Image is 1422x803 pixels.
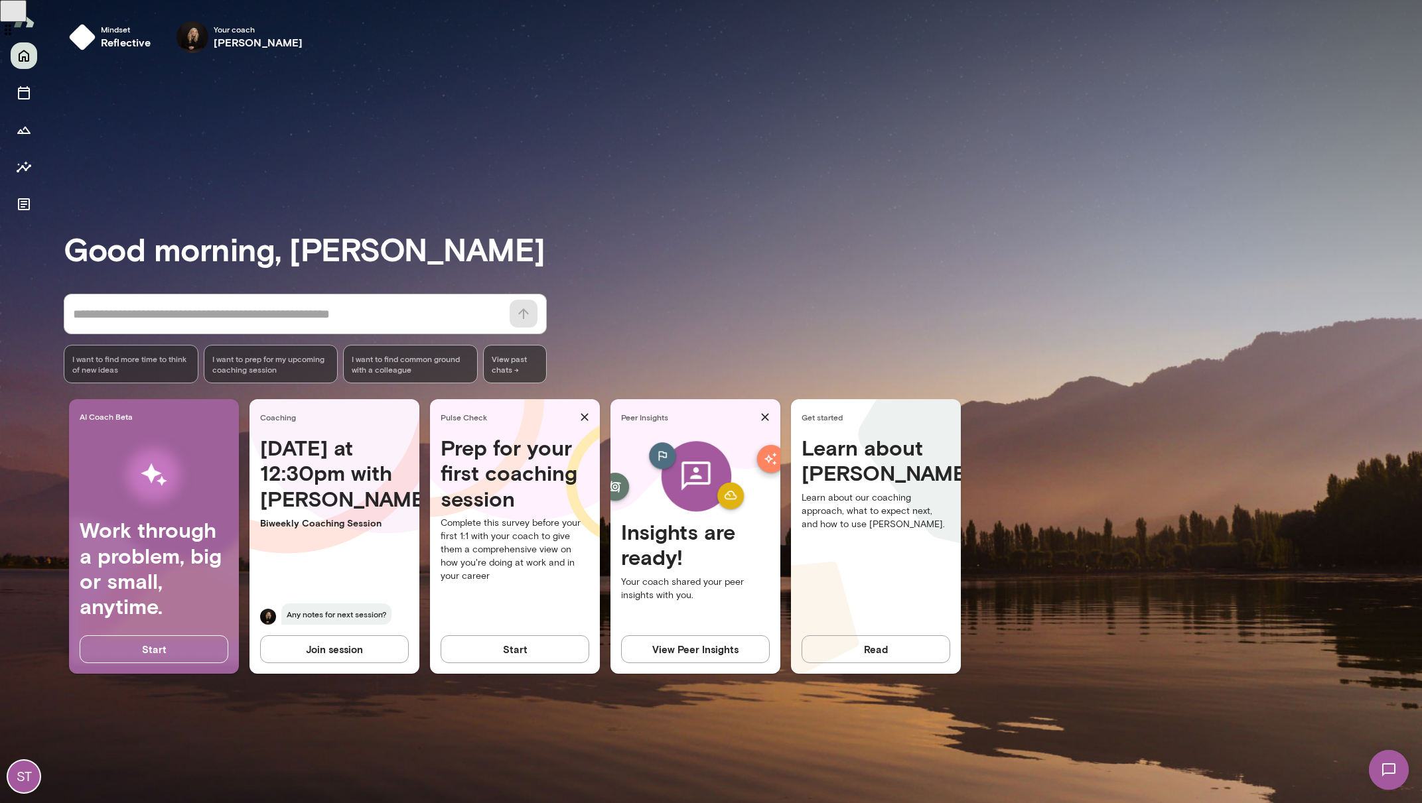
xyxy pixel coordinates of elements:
div: I want to prep for my upcoming coaching session [204,345,338,383]
button: View Peer Insights [621,635,770,663]
h4: Prep for your first coaching session [441,435,589,511]
h6: reflective [101,34,151,50]
span: Coaching [260,412,414,422]
p: Learn about our coaching approach, what to expect next, and how to use [PERSON_NAME]. [802,491,950,531]
button: Growth Plan [11,117,37,143]
img: peer-insights [631,435,760,519]
h6: [PERSON_NAME] [214,34,303,50]
p: Complete this survey before your first 1:1 with your coach to give them a comprehensive view on h... [441,517,589,583]
button: Join session [260,635,409,663]
span: I want to find common ground with a colleague [352,353,469,375]
div: ST [8,761,40,792]
button: Home [11,42,37,69]
span: View past chats -> [483,345,547,383]
button: Read [802,635,950,663]
span: Any notes for next session? [281,603,391,625]
p: Your coach shared your peer insights with you. [621,576,770,602]
img: AI Workflows [95,433,213,517]
span: Get started [802,412,956,422]
h4: Learn about [PERSON_NAME] [802,435,950,486]
button: Documents [11,191,37,217]
p: Biweekly Coaching Session [260,517,409,530]
img: Carmela [260,609,276,625]
button: Sessions [11,80,37,106]
span: Pulse Check [441,412,575,422]
h4: [DATE] at 12:30pm with [PERSON_NAME] [260,435,409,511]
span: I want to prep for my upcoming coaching session [212,353,330,375]
div: I want to find more time to think of new ideas [64,345,198,383]
span: AI Coach Beta [80,411,234,422]
h3: Good morning, [PERSON_NAME] [64,230,1422,267]
h4: Work through a problem, big or small, anytime. [80,517,228,619]
button: Start [80,635,228,663]
span: Peer Insights [621,412,755,422]
span: I want to find more time to think of new ideas [72,353,190,375]
div: I want to find common ground with a colleague [343,345,478,383]
button: Start [441,635,589,663]
button: Insights [11,154,37,180]
h4: Insights are ready! [621,519,770,570]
